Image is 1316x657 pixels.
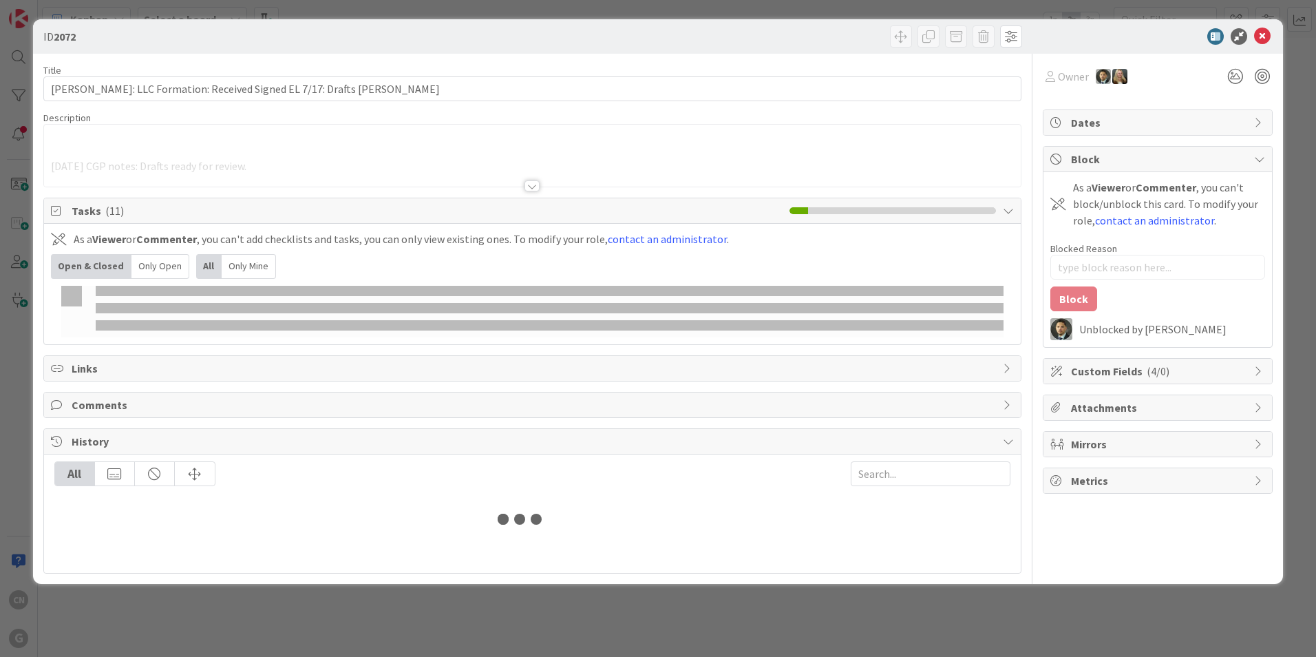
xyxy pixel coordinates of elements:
[72,397,996,413] span: Comments
[1112,69,1127,84] img: DS
[136,232,197,246] b: Commenter
[1071,114,1247,131] span: Dates
[51,254,131,279] div: Open & Closed
[1079,323,1265,335] div: Unblocked by [PERSON_NAME]
[1050,318,1072,340] img: CG
[55,462,95,486] div: All
[1071,363,1247,379] span: Custom Fields
[851,461,1010,486] input: Search...
[131,254,189,279] div: Only Open
[1147,364,1169,378] span: ( 4/0 )
[43,76,1021,101] input: type card name here...
[1073,179,1265,229] div: As a or , you can't block/unblock this card. To modify your role, .
[1071,399,1247,416] span: Attachments
[72,360,996,377] span: Links
[1136,180,1196,194] b: Commenter
[74,231,729,247] div: As a or , you can't add checklists and tasks, you can only view existing ones. To modify your rol...
[43,28,76,45] span: ID
[196,254,222,279] div: All
[43,64,61,76] label: Title
[43,112,91,124] span: Description
[1095,213,1214,227] a: contact an administrator
[1050,242,1117,255] label: Blocked Reason
[54,30,76,43] b: 2072
[1071,151,1247,167] span: Block
[72,202,783,219] span: Tasks
[1071,436,1247,452] span: Mirrors
[1058,68,1089,85] span: Owner
[1092,180,1125,194] b: Viewer
[1050,286,1097,311] button: Block
[608,232,727,246] a: contact an administrator
[222,254,276,279] div: Only Mine
[92,232,126,246] b: Viewer
[72,433,996,450] span: History
[1071,472,1247,489] span: Metrics
[1096,69,1111,84] img: CG
[105,204,124,218] span: ( 11 )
